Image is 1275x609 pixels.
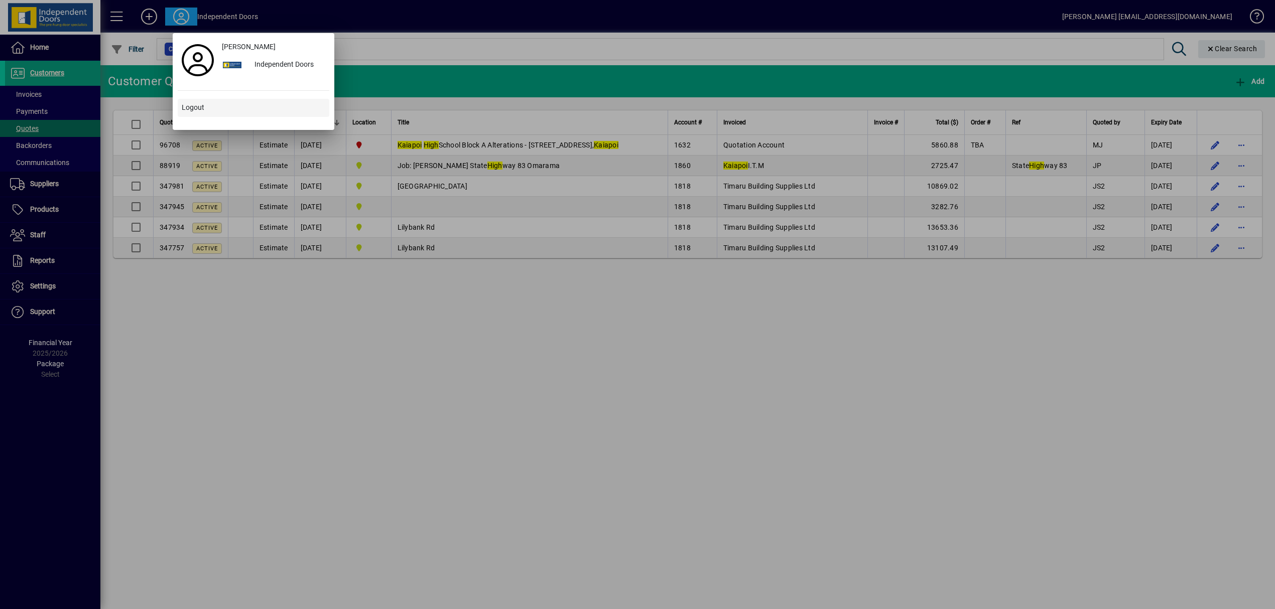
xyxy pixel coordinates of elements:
a: [PERSON_NAME] [218,38,329,56]
button: Independent Doors [218,56,329,74]
span: [PERSON_NAME] [222,42,276,52]
div: Independent Doors [246,56,329,74]
a: Profile [178,51,218,69]
span: Logout [182,102,204,113]
button: Logout [178,99,329,117]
